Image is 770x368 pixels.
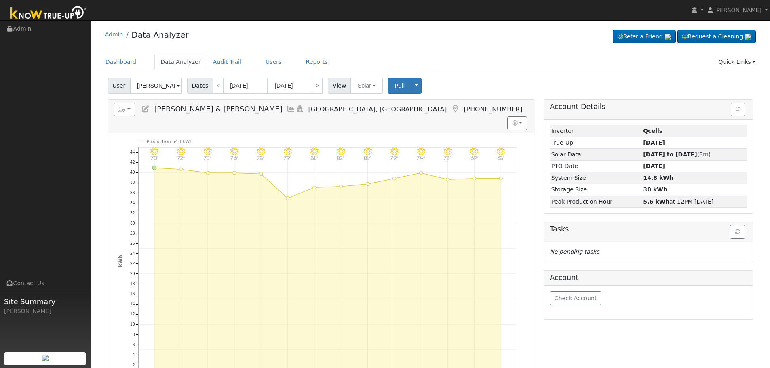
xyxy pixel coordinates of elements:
circle: onclick="" [473,177,476,180]
circle: onclick="" [499,177,502,180]
span: [GEOGRAPHIC_DATA], [GEOGRAPHIC_DATA] [308,105,447,113]
p: 82° [334,156,348,160]
a: Reports [300,55,334,69]
span: [PHONE_NUMBER] [464,105,522,113]
text: 2 [132,363,135,367]
a: Edit User (19122) [141,105,150,113]
a: Refer a Friend [613,30,676,44]
text: Production 543 kWh [146,139,192,144]
i: 8/10 - Clear [310,147,319,156]
i: 8/06 - Clear [204,147,212,156]
p: 79° [387,156,401,160]
text: 18 [130,282,135,286]
circle: onclick="" [339,185,342,188]
i: 8/08 - Clear [257,147,265,156]
span: View [328,78,351,94]
span: [DATE] [643,163,665,169]
i: 8/07 - Clear [230,147,238,156]
td: System Size [550,172,642,184]
a: > [312,78,323,94]
a: Users [259,55,288,69]
td: Inverter [550,125,642,137]
td: Peak Production Hour [550,196,642,208]
p: 81° [307,156,321,160]
td: Storage Size [550,184,642,196]
button: Solar [350,78,383,94]
a: Request a Cleaning [677,30,756,44]
strong: 30 kWh [643,186,667,193]
button: Issue History [731,103,745,116]
i: 8/12 - Clear [364,147,372,156]
h5: Tasks [550,225,747,233]
a: < [213,78,224,94]
button: Check Account [550,291,601,305]
circle: onclick="" [446,178,449,181]
circle: onclick="" [233,171,236,175]
strong: ID: 1426, authorized: 07/10/25 [643,128,662,134]
p: 72° [441,156,455,160]
p: 75° [200,156,215,160]
span: [PERSON_NAME] [714,7,762,13]
text: 28 [130,231,135,236]
text: 36 [130,190,135,195]
text: 42 [130,160,135,164]
h5: Account Details [550,103,747,111]
strong: [DATE] [643,139,665,146]
a: Map [451,105,460,113]
td: PTO Date [550,160,642,172]
span: User [108,78,130,94]
input: Select a User [130,78,182,94]
i: 8/14 - Clear [417,147,425,156]
span: Pull [394,82,405,89]
div: [PERSON_NAME] [4,307,86,315]
text: 10 [130,322,135,326]
circle: onclick="" [312,186,316,189]
span: (3m) [643,151,711,158]
i: 8/05 - Clear [177,147,185,156]
circle: onclick="" [419,171,422,175]
strong: 14.8 kWh [643,175,673,181]
text: 4 [132,353,135,357]
i: 8/04 - Clear [150,147,158,156]
button: Refresh [730,225,745,239]
text: 20 [130,271,135,276]
p: 74° [414,156,428,160]
img: retrieve [745,34,751,40]
strong: [DATE] to [DATE] [643,151,697,158]
i: 8/16 - Clear [470,147,478,156]
i: 8/13 - Clear [390,147,399,156]
a: Dashboard [99,55,143,69]
text: 8 [132,332,135,336]
p: 70° [147,156,161,160]
span: Site Summary [4,296,86,307]
text: 38 [130,180,135,185]
a: Admin [105,31,123,38]
td: Solar Data [550,149,642,160]
i: 8/11 - Clear [337,147,345,156]
p: 79° [281,156,295,160]
text: 12 [130,312,135,316]
p: 78° [254,156,268,160]
i: No pending tasks [550,248,599,255]
text: 32 [130,211,135,215]
p: 76° [227,156,241,160]
text: 40 [130,170,135,175]
circle: onclick="" [366,182,369,185]
td: at 12PM [DATE] [642,196,747,208]
text: 26 [130,241,135,246]
text: 44 [130,150,135,154]
text: 16 [130,292,135,296]
text: 30 [130,221,135,225]
i: 8/09 - Clear [284,147,292,156]
p: 68° [494,156,508,160]
strong: 5.6 kWh [643,198,669,205]
circle: onclick="" [259,172,263,175]
text: kWh [118,255,123,267]
text: 14 [130,302,135,306]
span: Check Account [555,295,597,301]
a: Login As (last Never) [295,105,304,113]
text: 34 [130,201,135,205]
span: Dates [187,78,213,94]
img: retrieve [42,355,49,361]
i: 8/15 - Clear [443,147,451,156]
